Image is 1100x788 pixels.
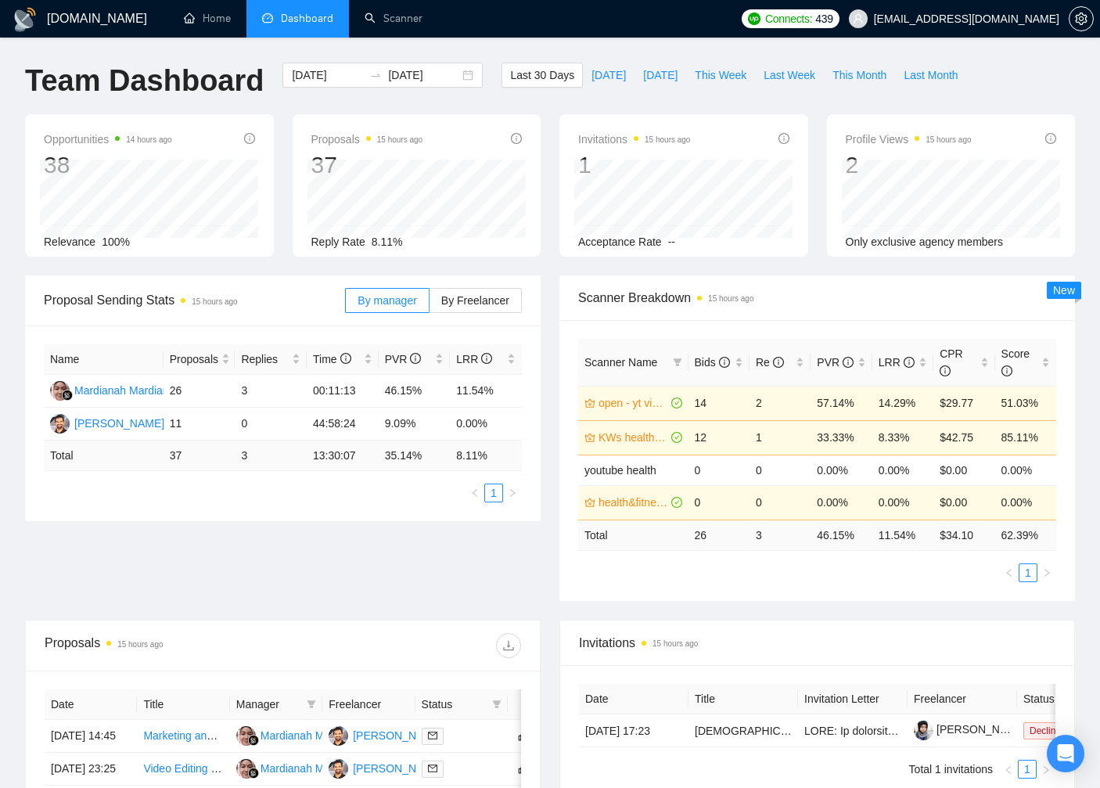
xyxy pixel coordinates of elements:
span: CPR [940,347,963,377]
td: 46.15% [379,375,451,408]
button: right [1037,563,1056,582]
span: info-circle [410,353,421,364]
a: open - yt video (edit*) - laziza [599,394,668,412]
img: upwork-logo.png [748,13,760,25]
span: LRR [879,356,915,369]
span: crown [584,432,595,443]
span: Proposals [311,130,423,149]
li: 1 [1018,760,1037,779]
button: download [496,633,521,658]
button: This Month [824,63,895,88]
button: Last Week [755,63,824,88]
span: filter [304,693,319,716]
td: 3 [235,441,307,471]
span: 8.11% [372,236,403,248]
td: 35.14 % [379,441,451,471]
span: filter [307,700,316,709]
span: This Month [832,67,886,84]
span: Reply Rate [311,236,365,248]
img: AT [329,726,348,746]
span: filter [673,358,682,367]
span: Invitations [579,633,1055,653]
span: Replies [241,351,289,368]
td: 0.00% [811,485,872,520]
td: $ 34.10 [933,520,994,550]
td: 2 [750,386,811,420]
li: Previous Page [999,760,1018,779]
span: filter [492,700,501,709]
button: Last Month [895,63,966,88]
span: [DATE] [643,67,678,84]
td: 26 [164,375,235,408]
span: Proposals [170,351,218,368]
span: Score [1001,347,1030,377]
span: youtube health [584,464,656,477]
span: info-circle [511,133,522,144]
th: Title [688,684,798,714]
span: like [518,762,529,775]
td: 62.39 % [995,520,1056,550]
span: [DATE] [591,67,626,84]
td: 8.11 % [450,441,522,471]
span: user [853,13,864,24]
a: [PERSON_NAME] [914,723,1026,736]
li: Next Page [503,484,522,502]
button: right [1037,760,1055,779]
td: 0.00% [872,455,933,485]
span: By Freelancer [441,294,509,307]
time: 14 hours ago [126,135,171,144]
button: like [514,759,533,778]
a: MMMardianah Mardianah [50,383,181,396]
a: Marketing and social media specialist to grow mindset coaching brand [143,729,483,742]
th: Freelancer [322,689,415,720]
td: 0 [750,485,811,520]
th: Manager [230,689,322,720]
li: 1 [484,484,503,502]
span: info-circle [340,353,351,364]
li: 1 [1019,563,1037,582]
time: 15 hours ago [652,639,698,648]
span: swap-right [369,69,382,81]
td: 1 [750,420,811,455]
span: By manager [358,294,416,307]
time: 15 hours ago [377,135,422,144]
li: Previous Page [1000,563,1019,582]
img: AT [329,759,348,779]
td: 14.29% [872,386,933,420]
a: health&fitness - video (edit*) - laziza [599,494,668,511]
td: Marketing and social media specialist to grow mindset coaching brand [137,720,229,753]
img: logo [13,7,38,32]
span: download [497,639,520,652]
span: Connects: [765,10,812,27]
span: info-circle [481,353,492,364]
a: 1 [485,484,502,502]
span: info-circle [843,357,854,368]
span: mail [428,731,437,740]
div: [PERSON_NAME] [74,415,164,432]
time: 15 hours ago [645,135,690,144]
td: Native Speakers of Arabic – Talent Bench for Future Managed Services Recording Projects [688,714,798,747]
td: $0.00 [933,455,994,485]
span: info-circle [904,357,915,368]
input: End date [388,67,459,84]
img: c1mhTaOmLHL1CkZr0TkPetAFZxwEWMFm19VusaNrnzZnVuZX-ShEIaDHimbuDTe67D [914,721,933,740]
a: Declined [1023,724,1079,736]
span: Profile Views [846,130,972,149]
td: 0.00% [811,455,872,485]
img: MM [50,381,70,401]
span: crown [584,497,595,508]
div: Mardianah Mardianah [261,727,367,744]
td: [DATE] 23:25 [45,753,137,786]
div: 1 [578,150,690,180]
span: Bids [695,356,730,369]
td: 46.15 % [811,520,872,550]
a: setting [1069,13,1094,25]
a: MMMardianah Mardianah [236,729,367,741]
button: right [503,484,522,502]
span: left [1004,765,1013,775]
span: Invitations [578,130,690,149]
li: Total 1 invitations [909,760,993,779]
img: MM [236,726,256,746]
td: 0.00% [872,485,933,520]
td: 11.54% [450,375,522,408]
